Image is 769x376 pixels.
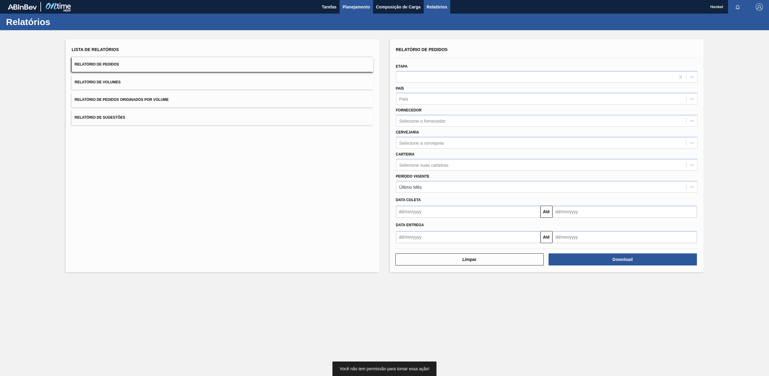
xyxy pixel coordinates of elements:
[396,108,422,112] label: Fornecedor
[322,3,337,11] span: Tarefas
[72,47,119,52] span: Lista de Relatórios
[75,115,125,120] span: Relatório de Sugestões
[343,3,370,11] span: Planejamento
[540,231,552,243] button: Até
[399,184,422,189] div: Último Mês
[552,231,697,243] input: dd/mm/yyyy
[399,118,446,124] div: Selecione o fornecedor
[756,3,763,11] img: Logout
[75,62,119,66] span: Relatório de Pedidos
[396,174,429,178] label: Período Vigente
[396,152,415,156] label: Carteira
[540,206,552,218] button: Até
[72,92,373,107] button: Relatório de Pedidos Originados por Volume
[72,57,373,72] button: Relatório de Pedidos
[396,64,408,69] label: Etapa
[376,3,421,11] span: Composição de Carga
[396,231,540,243] input: dd/mm/yyyy
[72,110,373,125] button: Relatório de Sugestões
[395,253,544,265] button: Limpar
[728,3,747,11] button: Notificações
[549,253,697,265] button: Download
[399,140,444,145] div: Selecione a cervejaria
[427,3,447,11] span: Relatórios
[6,18,113,25] h1: Relatórios
[396,130,419,134] label: Cervejaria
[396,223,424,227] span: Data entrega
[399,162,448,167] div: Selecione suas carteiras
[552,206,697,218] input: dd/mm/yyyy
[399,96,408,101] div: País
[396,86,404,91] label: País
[8,4,37,10] img: TNhmsLtSVTkK8tSr43FrP2fwEKptu5GPRR3wAAAABJRU5ErkJggg==
[75,98,169,102] span: Relatório de Pedidos Originados por Volume
[75,80,121,84] span: Relatório de Volumes
[396,206,540,218] input: dd/mm/yyyy
[396,47,448,52] span: Relatório de Pedidos
[72,75,373,90] button: Relatório de Volumes
[340,366,429,371] span: Você não tem permissão para tomar essa ação!
[396,198,421,202] span: Data coleta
